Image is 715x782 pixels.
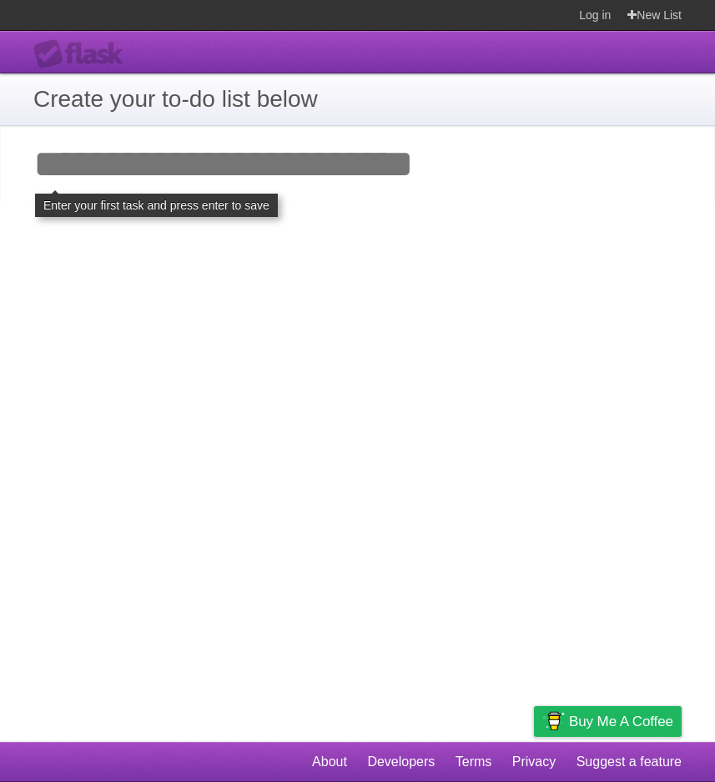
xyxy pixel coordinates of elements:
[577,746,682,778] a: Suggest a feature
[534,706,682,737] a: Buy me a coffee
[542,707,565,735] img: Buy me a coffee
[33,39,133,69] div: Flask
[33,82,682,117] h1: Create your to-do list below
[312,746,347,778] a: About
[569,707,673,736] span: Buy me a coffee
[512,746,556,778] a: Privacy
[456,746,492,778] a: Terms
[367,746,435,778] a: Developers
